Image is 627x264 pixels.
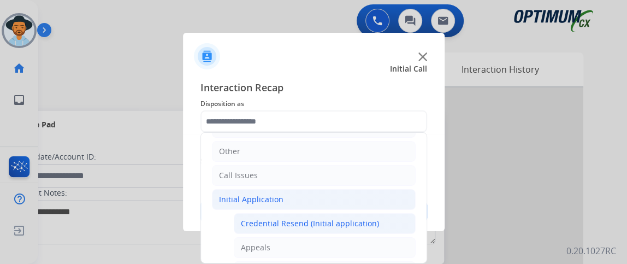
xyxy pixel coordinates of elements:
[194,43,220,69] img: contactIcon
[219,194,283,205] div: Initial Application
[241,218,379,229] div: Credential Resend (Initial application)
[219,170,258,181] div: Call Issues
[566,244,616,257] p: 0.20.1027RC
[200,97,427,110] span: Disposition as
[200,80,427,97] span: Interaction Recap
[241,242,270,253] div: Appeals
[219,146,240,157] div: Other
[390,63,427,74] span: Initial Call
